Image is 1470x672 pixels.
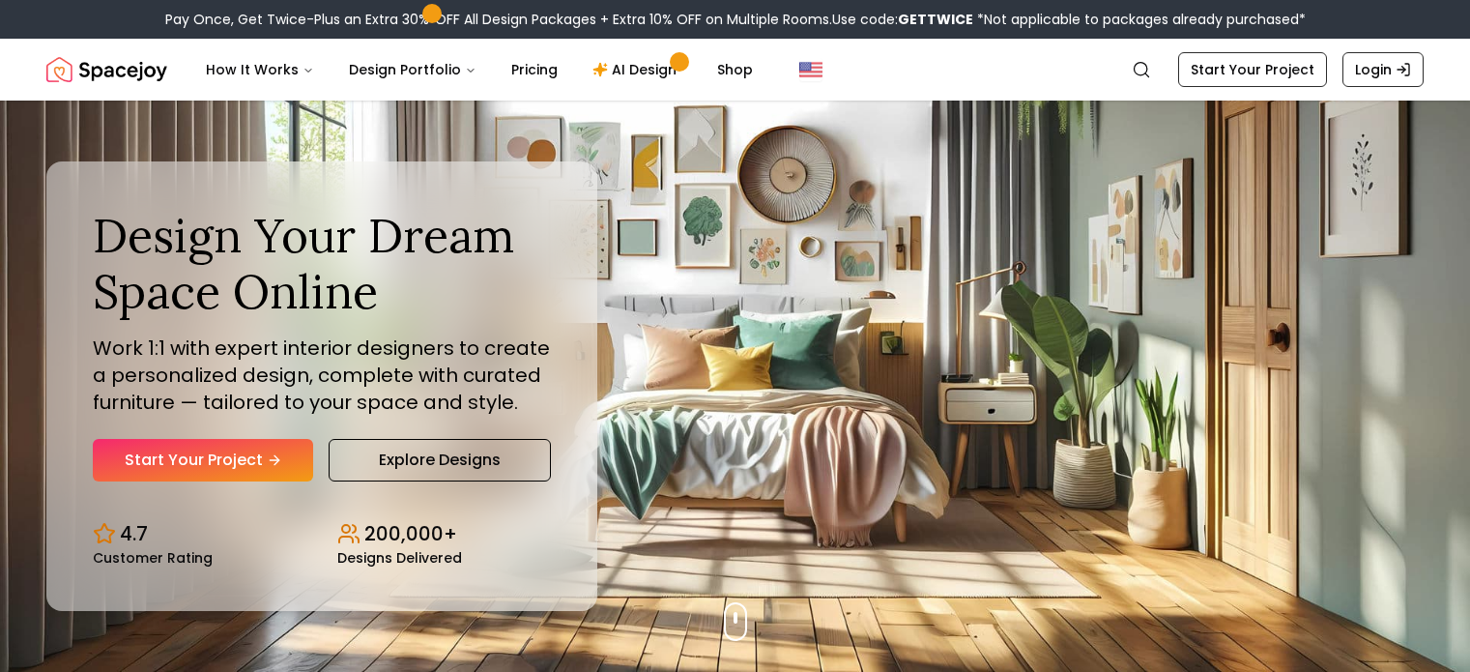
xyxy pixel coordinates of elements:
span: *Not applicable to packages already purchased* [973,10,1306,29]
small: Designs Delivered [337,551,462,565]
a: Login [1342,52,1424,87]
a: Pricing [496,50,573,89]
a: Explore Designs [329,439,551,482]
p: 4.7 [120,520,148,547]
nav: Global [46,39,1424,101]
img: Spacejoy Logo [46,50,167,89]
nav: Main [190,50,768,89]
a: Start Your Project [93,439,313,482]
div: Pay Once, Get Twice-Plus an Extra 30% OFF All Design Packages + Extra 10% OFF on Multiple Rooms. [165,10,1306,29]
b: GETTWICE [898,10,973,29]
small: Customer Rating [93,551,213,565]
a: Shop [702,50,768,89]
div: Design stats [93,505,551,565]
span: Use code: [832,10,973,29]
img: United States [799,58,822,81]
button: How It Works [190,50,330,89]
a: Spacejoy [46,50,167,89]
a: AI Design [577,50,698,89]
a: Start Your Project [1178,52,1327,87]
button: Design Portfolio [333,50,492,89]
p: 200,000+ [364,520,457,547]
h1: Design Your Dream Space Online [93,208,551,319]
p: Work 1:1 with expert interior designers to create a personalized design, complete with curated fu... [93,335,551,416]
